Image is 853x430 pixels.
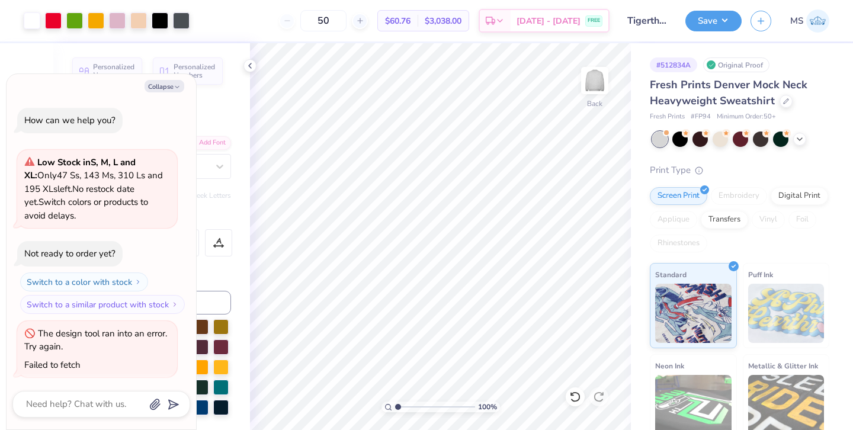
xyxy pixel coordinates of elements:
[171,301,178,308] img: Switch to a similar product with stock
[184,136,231,150] div: Add Font
[583,69,607,92] img: Back
[655,360,684,372] span: Neon Ink
[771,187,828,205] div: Digital Print
[134,278,142,285] img: Switch to a color with stock
[385,15,411,27] span: $60.76
[691,112,711,122] span: # FP94
[24,156,163,222] span: Only 47 Ss, 143 Ms, 310 Ls and 195 XLs left. Switch colors or products to avoid delays.
[24,156,136,182] strong: Low Stock in S, M, L and XL :
[790,14,803,28] span: MS
[806,9,829,33] img: Madeline Schoner
[650,211,697,229] div: Applique
[650,163,829,177] div: Print Type
[650,57,697,72] div: # 512834A
[145,80,184,92] button: Collapse
[20,272,148,291] button: Switch to a color with stock
[703,57,769,72] div: Original Proof
[650,78,807,108] span: Fresh Prints Denver Mock Neck Heavyweight Sweatshirt
[650,112,685,122] span: Fresh Prints
[24,114,116,126] div: How can we help you?
[717,112,776,122] span: Minimum Order: 50 +
[587,98,602,109] div: Back
[24,328,167,353] div: The design tool ran into an error. Try again.
[588,17,600,25] span: FREE
[300,10,347,31] input: – –
[748,268,773,281] span: Puff Ink
[24,183,134,208] span: No restock date yet.
[650,187,707,205] div: Screen Print
[650,235,707,252] div: Rhinestones
[748,360,818,372] span: Metallic & Glitter Ink
[20,295,185,314] button: Switch to a similar product with stock
[701,211,748,229] div: Transfers
[425,15,461,27] span: $3,038.00
[685,11,742,31] button: Save
[752,211,785,229] div: Vinyl
[748,284,825,343] img: Puff Ink
[517,15,581,27] span: [DATE] - [DATE]
[93,63,135,79] span: Personalized Names
[790,9,829,33] a: MS
[655,284,732,343] img: Standard
[174,63,216,79] span: Personalized Numbers
[24,359,81,371] div: Failed to fetch
[618,9,676,33] input: Untitled Design
[478,402,497,412] span: 100 %
[655,268,687,281] span: Standard
[788,211,816,229] div: Foil
[711,187,767,205] div: Embroidery
[24,248,116,259] div: Not ready to order yet?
